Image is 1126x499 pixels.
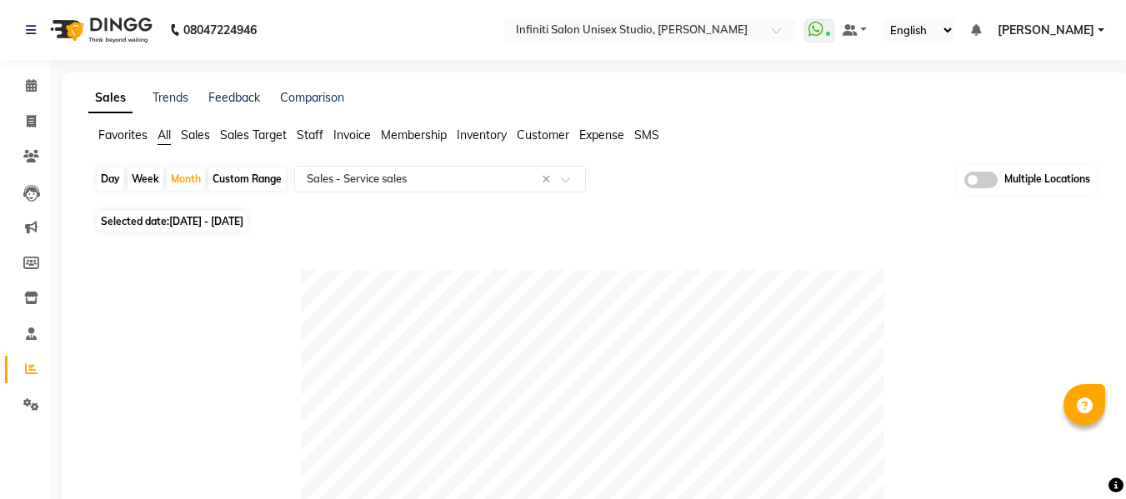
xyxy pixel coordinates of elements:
[457,127,507,142] span: Inventory
[220,127,287,142] span: Sales Target
[43,7,157,53] img: logo
[88,83,133,113] a: Sales
[98,127,148,142] span: Favorites
[208,90,260,105] a: Feedback
[998,22,1094,39] span: [PERSON_NAME]
[97,167,124,191] div: Day
[181,127,210,142] span: Sales
[208,167,286,191] div: Custom Range
[517,127,569,142] span: Customer
[167,167,205,191] div: Month
[153,90,188,105] a: Trends
[297,127,323,142] span: Staff
[333,127,371,142] span: Invoice
[128,167,163,191] div: Week
[579,127,624,142] span: Expense
[1056,432,1109,482] iframe: chat widget
[169,215,243,227] span: [DATE] - [DATE]
[183,7,257,53] b: 08047224946
[1004,172,1090,188] span: Multiple Locations
[158,127,171,142] span: All
[542,171,556,188] span: Clear all
[97,211,248,232] span: Selected date:
[280,90,344,105] a: Comparison
[634,127,659,142] span: SMS
[381,127,447,142] span: Membership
